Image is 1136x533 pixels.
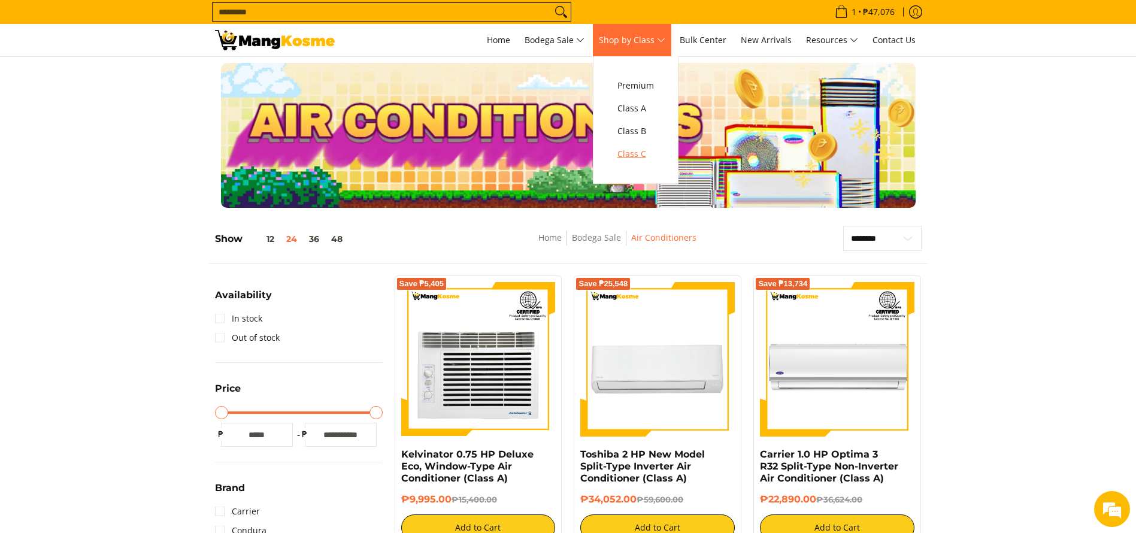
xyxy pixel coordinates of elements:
span: ₱ [299,428,311,440]
a: Premium [611,74,660,97]
a: Class C [611,143,660,165]
span: Home [487,34,510,46]
span: Premium [617,78,654,93]
a: Bodega Sale [572,232,621,243]
a: In stock [215,309,262,328]
button: 12 [243,234,280,244]
a: Toshiba 2 HP New Model Split-Type Inverter Air Conditioner (Class A) [580,449,705,484]
span: Bodega Sale [525,33,584,48]
a: Home [538,232,562,243]
del: ₱36,624.00 [816,495,862,504]
a: Shop by Class [593,24,671,56]
a: Carrier 1.0 HP Optima 3 R32 Split-Type Non-Inverter Air Conditioner (Class A) [760,449,898,484]
nav: Breadcrumbs [454,231,780,258]
img: Toshiba 2 HP New Model Split-Type Inverter Air Conditioner (Class A) [580,282,735,437]
span: Save ₱25,548 [578,280,628,287]
span: 1 [850,8,858,16]
h6: ₱9,995.00 [401,493,556,505]
span: • [831,5,898,19]
del: ₱59,600.00 [637,495,683,504]
h6: ₱22,890.00 [760,493,914,505]
span: ₱47,076 [861,8,896,16]
span: Brand [215,483,245,493]
span: Availability [215,290,272,300]
span: Save ₱5,405 [399,280,444,287]
button: 48 [325,234,349,244]
span: Bulk Center [680,34,726,46]
a: Out of stock [215,328,280,347]
span: Class C [617,147,654,162]
a: Air Conditioners [631,232,696,243]
a: Contact Us [867,24,922,56]
span: ₱ [215,428,227,440]
button: Search [552,3,571,21]
textarea: Type your message and hit 'Enter' [6,327,228,369]
summary: Open [215,290,272,309]
a: Class A [611,97,660,120]
h5: Show [215,233,349,245]
span: We're online! [69,151,165,272]
span: Class A [617,101,654,116]
span: Class B [617,124,654,139]
a: New Arrivals [735,24,798,56]
img: Bodega Sale Aircon l Mang Kosme: Home Appliances Warehouse Sale [215,30,335,50]
img: Carrier 1.0 HP Optima 3 R32 Split-Type Non-Inverter Air Conditioner (Class A) [760,282,914,437]
a: Kelvinator 0.75 HP Deluxe Eco, Window-Type Air Conditioner (Class A) [401,449,534,484]
a: Carrier [215,502,260,521]
summary: Open [215,483,245,502]
a: Bodega Sale [519,24,590,56]
div: Minimize live chat window [196,6,225,35]
del: ₱15,400.00 [452,495,497,504]
span: New Arrivals [741,34,792,46]
a: Resources [800,24,864,56]
a: Home [481,24,516,56]
span: Price [215,384,241,393]
a: Class B [611,120,660,143]
img: Kelvinator 0.75 HP Deluxe Eco, Window-Type Air Conditioner (Class A) [401,282,556,437]
a: Bulk Center [674,24,732,56]
span: Save ₱13,734 [758,280,807,287]
button: 24 [280,234,303,244]
summary: Open [215,384,241,402]
button: 36 [303,234,325,244]
span: Shop by Class [599,33,665,48]
span: Contact Us [873,34,916,46]
div: Chat with us now [62,67,201,83]
h6: ₱34,052.00 [580,493,735,505]
span: Resources [806,33,858,48]
nav: Main Menu [347,24,922,56]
